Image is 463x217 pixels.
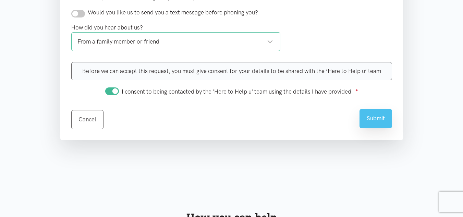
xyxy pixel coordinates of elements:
[71,23,143,32] label: How did you hear about us?
[122,88,351,95] span: I consent to being contacted by the 'Here to Help u' team using the details I have provided
[355,87,358,93] sup: ●
[71,110,103,129] a: Cancel
[88,9,258,16] span: Would you like us to send you a text message before phoning you?
[77,37,273,46] div: From a family member or friend
[360,109,392,128] button: Submit
[71,62,392,80] div: Before we can accept this request, you must give consent for your details to be shared with the ‘...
